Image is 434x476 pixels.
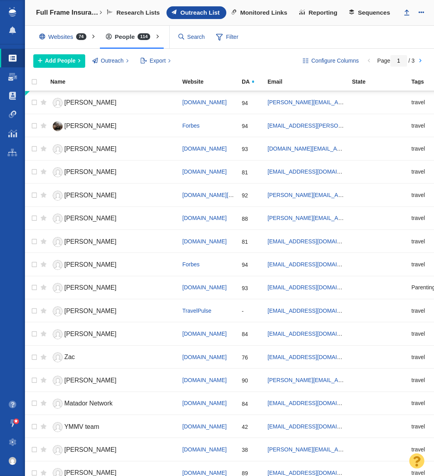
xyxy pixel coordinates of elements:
a: [PERSON_NAME] [50,165,175,179]
img: buzzstream_logo_iconsimple.png [9,7,16,17]
div: 93 [242,279,248,292]
a: DA [242,79,267,86]
div: 93 [242,140,248,153]
span: travel [411,99,425,106]
span: Outreach [101,57,124,65]
a: Research Lists [102,6,166,19]
div: 84 [242,325,248,338]
span: Research Lists [117,9,160,16]
a: Website [182,79,241,86]
div: 81 [242,233,248,245]
a: [DOMAIN_NAME] [182,354,227,360]
span: [PERSON_NAME] [64,168,117,175]
button: Add People [33,54,85,68]
span: travel [411,145,425,152]
a: Outreach List [166,6,226,19]
div: 92 [242,186,248,199]
a: [EMAIL_ADDRESS][DOMAIN_NAME] [268,331,361,337]
span: Add People [45,57,76,65]
a: [EMAIL_ADDRESS][DOMAIN_NAME] [268,238,361,245]
span: [PERSON_NAME] [64,215,117,222]
a: [PERSON_NAME] [50,374,175,388]
div: 38 [242,441,248,453]
span: Zac [64,354,75,360]
span: travel [411,214,425,222]
span: travel [411,122,425,129]
a: [EMAIL_ADDRESS][DOMAIN_NAME] [268,308,361,314]
span: [PERSON_NAME] [64,377,117,384]
span: [PERSON_NAME] [64,446,117,453]
a: [EMAIL_ADDRESS][DOMAIN_NAME] [268,423,361,430]
span: [DOMAIN_NAME] [182,377,227,383]
h4: Full Frame Insurance - Digital PR - The Travel Photo Trust Index: How Images Shape Travel Plans [36,9,100,17]
div: 90 [242,371,248,384]
span: travel [411,261,425,268]
a: [EMAIL_ADDRESS][DOMAIN_NAME] [268,168,361,175]
span: Configure Columns [311,57,359,65]
div: State [352,79,411,84]
a: Reporting [294,6,344,19]
a: [DOMAIN_NAME] [182,470,227,476]
a: [PERSON_NAME] [50,189,175,203]
span: [PERSON_NAME] [64,145,117,152]
a: [EMAIL_ADDRESS][DOMAIN_NAME] [268,400,361,406]
a: Name [50,79,182,86]
span: travel [411,307,425,314]
a: [DOMAIN_NAME] [182,446,227,453]
span: [DOMAIN_NAME] [182,168,227,175]
span: [DOMAIN_NAME][URL] [182,192,241,198]
span: [PERSON_NAME] [64,308,117,314]
span: YMMV team [64,423,99,430]
div: Name [50,79,182,84]
a: [DOMAIN_NAME] [182,331,227,337]
div: 42 [242,418,248,430]
div: - [242,302,244,315]
span: [DOMAIN_NAME] [182,99,227,105]
a: [EMAIL_ADDRESS][DOMAIN_NAME] [268,261,361,268]
a: YMMV team [50,420,175,434]
a: [DOMAIN_NAME] [182,423,227,430]
a: [PERSON_NAME] [50,304,175,318]
span: travel [411,238,425,245]
span: [DOMAIN_NAME] [182,145,227,152]
span: [PERSON_NAME] [64,238,117,245]
span: Page / 3 [377,57,415,64]
span: travel [411,446,425,453]
a: Forbes [182,122,200,129]
a: Forbes [182,261,200,268]
a: [PERSON_NAME] [50,119,175,133]
div: 94 [242,117,248,130]
span: 74 [76,33,86,40]
div: 84 [242,395,248,407]
span: [PERSON_NAME] [64,122,117,129]
a: [DOMAIN_NAME] [182,238,227,245]
a: Matador Network [50,397,175,411]
a: TravelPulse [182,308,211,314]
img: f969a929550c49b0f71394cf79ab7d2e [9,457,17,465]
span: [PERSON_NAME] [64,284,117,291]
span: [PERSON_NAME] [64,469,117,476]
a: [DOMAIN_NAME] [182,284,227,291]
button: Configure Columns [298,54,363,68]
a: [PERSON_NAME] [50,96,175,110]
span: Outreach List [180,9,220,16]
button: Export [136,54,175,68]
a: [EMAIL_ADDRESS][PERSON_NAME][DOMAIN_NAME] [268,122,407,129]
a: [DOMAIN_NAME] [182,215,227,221]
span: [PERSON_NAME] [64,261,117,268]
span: travel [411,191,425,199]
div: 76 [242,348,248,361]
input: Search [175,30,208,44]
a: Email [268,79,351,86]
span: Monitored Links [240,9,287,16]
span: DA [242,79,250,84]
span: [PERSON_NAME] [64,192,117,199]
a: Zac [50,350,175,364]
